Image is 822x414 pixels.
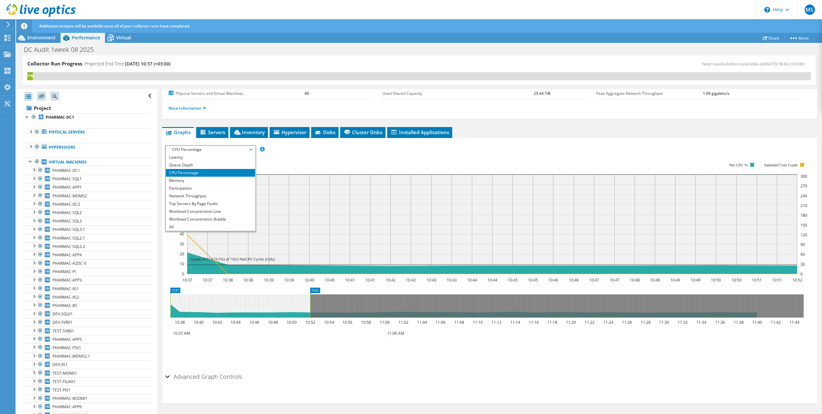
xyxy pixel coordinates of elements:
[53,303,77,308] span: PHARMAC-BS
[21,46,104,53] h1: DC Audit 1week 08 2025
[751,277,761,283] text: 10:51
[677,320,687,325] text: 11:32
[731,277,741,283] text: 10:50
[24,113,152,122] a: PHARMAC-DC1
[175,320,185,325] text: 10:38
[53,353,90,359] span: PHARMAC-MDMS2.1
[212,320,222,325] text: 10:42
[53,337,82,342] span: PHARMAC-APP5
[199,129,225,135] span: Servers
[584,320,594,325] text: 11:22
[53,328,74,334] span: TEST-SVR01
[569,277,578,283] text: 10:46
[24,234,152,242] a: PHARMAC-SQL2.1
[24,143,152,151] a: Hypervisors
[324,277,334,283] text: 10:40
[304,277,314,283] text: 10:40
[53,286,79,291] span: PHARMAC-IIS1
[166,200,255,208] li: Top Servers By Page Faults
[53,252,82,258] span: PHARMAC-APP4
[800,222,807,228] text: 150
[53,269,76,274] span: PHARMAC-PI
[764,7,770,13] svg: \n
[166,208,255,215] li: Workload Concentration Line
[467,277,477,283] text: 10:44
[125,61,170,67] span: [DATE] 10:37 (+03:00)
[314,129,335,135] span: Disks
[53,362,68,367] span: DEV-IIS1
[249,320,259,325] text: 10:46
[169,146,252,153] span: CPU Percentage
[800,261,805,267] text: 30
[789,320,799,325] text: 11:44
[24,386,152,394] a: TEST-PI01
[286,320,296,325] text: 10:50
[182,271,184,277] text: 0
[24,192,152,200] a: PHARMAC-MDMS2
[379,320,389,325] text: 11:00
[426,277,436,283] text: 10:43
[729,163,748,167] text: Net CPU %
[168,90,304,97] label: Physical Servers and Virtual Machines
[24,293,152,301] a: PHARMAC-IIS2
[273,129,306,135] span: Hypervisor
[53,202,80,207] span: PHARMAC-DC2
[361,320,371,325] text: 10:58
[390,129,449,135] span: Installed Applications
[345,277,355,283] text: 10:41
[165,129,191,135] span: Graphs
[166,177,255,184] li: Memory
[324,320,334,325] text: 10:54
[24,200,152,208] a: PHARMAC-DC2
[800,232,807,238] text: 120
[53,277,82,283] span: PHARMAC-APP3
[343,129,382,135] span: Cluster Disks
[24,276,152,284] a: PHARMAC-APP3
[166,184,255,192] li: Participation
[24,327,152,335] a: TEST-SVR01
[53,404,82,409] span: PHARMAC-APP6
[166,161,255,169] li: Queue Depth
[24,360,152,369] a: DEV-IIS1
[566,320,576,325] text: 11:20
[46,114,74,120] b: PHARMAC-DC1
[800,193,807,199] text: 240
[116,34,131,41] span: Virtual
[53,370,77,376] span: TEST-MDM01
[180,241,184,247] text: 30
[365,277,375,283] text: 10:41
[800,212,807,218] text: 180
[596,90,703,97] label: Peak Aggregate Network Throughput
[53,320,72,325] span: DEV-SVR01
[752,320,762,325] text: 11:40
[784,33,814,43] a: More
[53,345,81,350] span: PHARMAC-FS01
[659,320,669,325] text: 11:30
[27,72,33,79] div: 1%
[24,352,152,360] a: PHARMAC-MDMS2.1
[72,34,100,41] span: Performance
[24,369,152,377] a: TEST-MDM01
[702,61,808,67] span: Next recalculation available at
[223,277,233,283] text: 10:38
[510,320,520,325] text: 11:14
[770,320,780,325] text: 11:42
[800,173,807,179] text: 300
[609,277,619,283] text: 10:47
[165,370,242,383] h2: Advanced Graph Controls
[454,320,464,325] text: 11:08
[772,277,782,283] text: 10:51
[24,310,152,318] a: DEV-SQL01
[168,105,206,111] a: More Information
[342,320,352,325] text: 10:56
[529,320,539,325] text: 11:16
[53,396,88,401] span: PHARMAC-BOOMI1
[180,231,184,237] text: 40
[800,242,805,247] text: 90
[53,235,85,241] span: PHARMAC-SQL2.1
[24,217,152,225] a: PHARMAC-SQL3
[800,271,803,277] text: 0
[800,203,807,208] text: 210
[800,251,805,257] text: 60
[180,261,184,267] text: 10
